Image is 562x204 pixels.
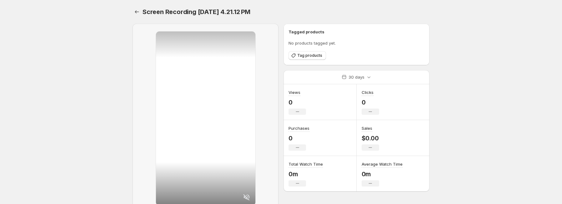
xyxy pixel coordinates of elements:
[289,89,300,95] h3: Views
[362,125,372,131] h3: Sales
[289,99,306,106] p: 0
[362,170,403,178] p: 0m
[289,40,424,46] p: No products tagged yet.
[289,170,323,178] p: 0m
[133,7,141,16] button: Settings
[289,134,309,142] p: 0
[289,161,323,167] h3: Total Watch Time
[289,125,309,131] h3: Purchases
[362,161,403,167] h3: Average Watch Time
[297,53,322,58] span: Tag products
[289,51,326,60] button: Tag products
[289,29,424,35] h6: Tagged products
[143,8,250,16] span: Screen Recording [DATE] 4.21.12 PM
[362,89,374,95] h3: Clicks
[362,134,379,142] p: $0.00
[362,99,379,106] p: 0
[349,74,364,80] p: 30 days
